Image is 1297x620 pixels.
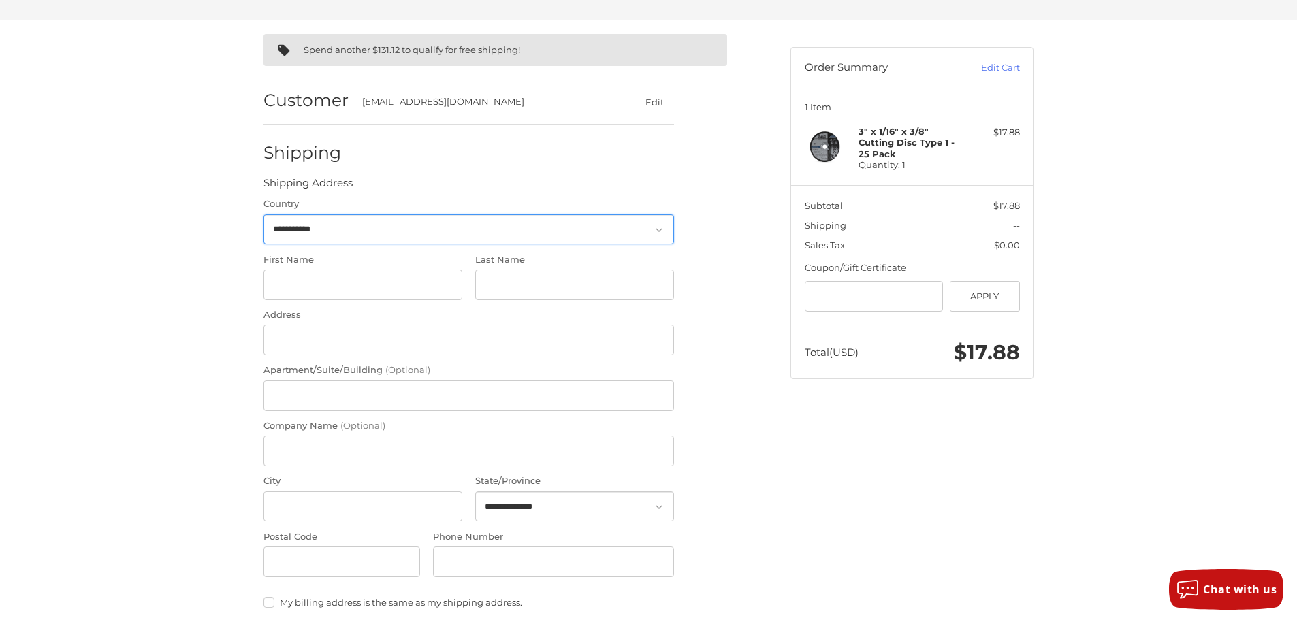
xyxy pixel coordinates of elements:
[263,308,674,322] label: Address
[951,61,1020,75] a: Edit Cart
[994,240,1020,250] span: $0.00
[362,95,609,109] div: [EMAIL_ADDRESS][DOMAIN_NAME]
[805,220,846,231] span: Shipping
[805,200,843,211] span: Subtotal
[304,44,520,55] span: Spend another $131.12 to qualify for free shipping!
[805,61,951,75] h3: Order Summary
[433,530,674,544] label: Phone Number
[340,420,385,431] small: (Optional)
[263,90,349,111] h2: Customer
[805,101,1020,112] h3: 1 Item
[805,346,859,359] span: Total (USD)
[263,142,343,163] h2: Shipping
[966,126,1020,140] div: $17.88
[263,253,462,267] label: First Name
[859,126,955,159] strong: 3" x 1/16" x 3/8" Cutting Disc Type 1 - 25 Pack
[993,200,1020,211] span: $17.88
[950,281,1020,312] button: Apply
[263,197,674,211] label: Country
[635,92,674,112] button: Edit
[475,253,674,267] label: Last Name
[263,597,674,608] label: My billing address is the same as my shipping address.
[954,340,1020,365] span: $17.88
[1013,220,1020,231] span: --
[475,474,674,488] label: State/Province
[263,176,353,197] legend: Shipping Address
[385,364,430,375] small: (Optional)
[263,474,462,488] label: City
[263,419,674,433] label: Company Name
[805,240,845,250] span: Sales Tax
[1169,569,1283,610] button: Chat with us
[805,261,1020,275] div: Coupon/Gift Certificate
[805,281,944,312] input: Gift Certificate or Coupon Code
[859,126,963,170] h4: Quantity: 1
[263,363,674,377] label: Apartment/Suite/Building
[263,530,420,544] label: Postal Code
[1203,582,1277,597] span: Chat with us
